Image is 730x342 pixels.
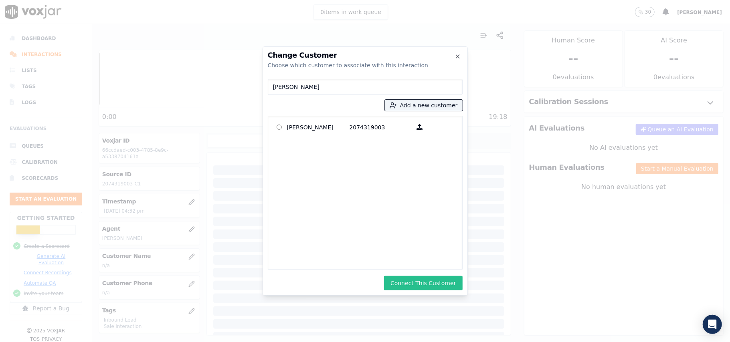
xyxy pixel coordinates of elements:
[412,121,428,133] button: [PERSON_NAME] 2074319003
[350,121,412,133] p: 2074319003
[385,100,463,111] button: Add a new customer
[384,276,462,290] button: Connect This Customer
[703,315,722,334] div: Open Intercom Messenger
[277,125,282,130] input: [PERSON_NAME] 2074319003
[287,121,350,133] p: [PERSON_NAME]
[268,52,463,59] h2: Change Customer
[268,61,463,69] div: Choose which customer to associate with this interaction
[268,79,463,95] input: Search Customers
